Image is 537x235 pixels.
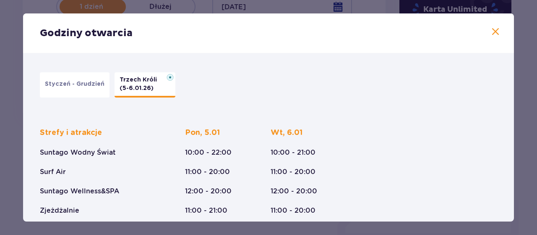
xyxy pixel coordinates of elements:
p: Styczeń - Grudzień [45,80,104,88]
p: 11:00 - 20:00 [271,206,315,215]
button: Trzech Króli(5-6.01.26) [115,72,175,98]
p: 11:00 - 20:00 [271,167,315,177]
p: Zjeżdżalnie [40,206,79,215]
p: 11:00 - 20:00 [185,167,230,177]
p: (5-6.01.26) [120,84,154,92]
p: Surf Air [40,167,66,177]
p: 12:00 - 20:00 [271,187,317,196]
p: Suntago Wellness&SPA [40,187,119,196]
p: 11:00 - 21:00 [185,206,227,215]
p: Wt, 6.01 [271,128,302,138]
p: Suntago Wodny Świat [40,148,116,157]
p: Strefy i atrakcje [40,128,102,138]
p: 10:00 - 21:00 [271,148,315,157]
button: Styczeń - Grudzień [40,72,109,98]
p: Pon, 5.01 [185,128,220,138]
p: Godziny otwarcia [40,27,133,40]
p: Trzech Króli [120,76,162,84]
p: 12:00 - 20:00 [185,187,232,196]
p: 10:00 - 22:00 [185,148,232,157]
